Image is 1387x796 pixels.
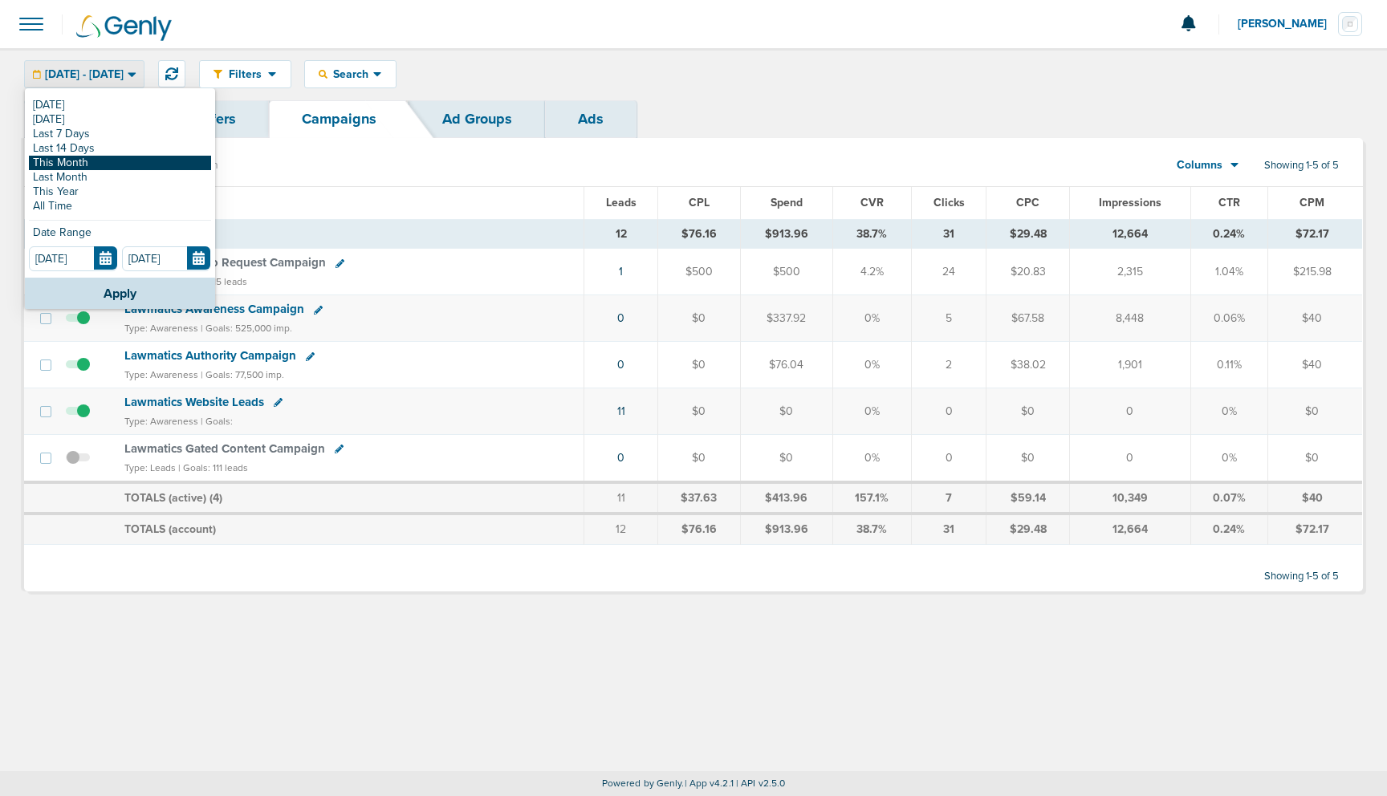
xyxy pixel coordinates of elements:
[736,778,785,789] span: | API v2.5.0
[76,15,172,41] img: Genly
[1070,434,1190,481] td: 0
[29,185,211,199] a: This Year
[124,441,325,456] span: Lawmatics Gated Content Campaign
[1218,196,1240,209] span: CTR
[658,295,740,342] td: $0
[986,482,1070,514] td: $59.14
[740,219,832,249] td: $913.96
[1177,157,1222,173] span: Columns
[1190,219,1267,249] td: 0.24%
[162,100,269,138] a: Offers
[545,100,637,138] a: Ads
[45,69,124,80] span: [DATE] - [DATE]
[832,388,911,435] td: 0%
[1267,482,1362,514] td: $40
[24,100,162,138] a: Dashboard
[986,295,1070,342] td: $67.58
[1267,514,1362,544] td: $72.17
[1190,388,1267,435] td: 0%
[986,249,1070,295] td: $20.83
[584,482,658,514] td: 11
[986,342,1070,388] td: $38.02
[606,196,637,209] span: Leads
[269,100,409,138] a: Campaigns
[29,98,211,112] a: [DATE]
[1099,196,1161,209] span: Impressions
[1267,249,1362,295] td: $215.98
[409,100,545,138] a: Ad Groups
[1070,514,1190,544] td: 12,664
[1070,342,1190,388] td: 1,901
[1300,196,1324,209] span: CPM
[1190,249,1267,295] td: 1.04%
[115,219,584,249] td: TOTALS
[1070,482,1190,514] td: 10,349
[124,416,198,427] small: Type: Awareness
[201,416,233,427] small: | Goals:
[986,514,1070,544] td: $29.48
[124,302,304,316] span: Lawmatics Awareness Campaign
[584,219,658,249] td: 12
[911,388,986,435] td: 0
[771,196,803,209] span: Spend
[584,514,658,544] td: 12
[911,482,986,514] td: 7
[740,249,832,295] td: $500
[222,67,268,81] span: Filters
[213,491,219,505] span: 4
[911,342,986,388] td: 2
[1190,514,1267,544] td: 0.24%
[1267,219,1362,249] td: $72.17
[658,482,740,514] td: $37.63
[124,462,176,473] small: Type: Leads
[832,342,911,388] td: 0%
[1238,18,1338,30] span: [PERSON_NAME]
[617,404,625,418] a: 11
[911,295,986,342] td: 5
[29,170,211,185] a: Last Month
[124,255,326,270] span: Lawmatics Demo Request Campaign
[832,249,911,295] td: 4.2%
[178,462,248,473] small: | Goals: 111 leads
[740,388,832,435] td: $0
[25,278,215,309] button: Apply
[124,323,198,334] small: Type: Awareness
[1264,570,1339,583] span: Showing 1-5 of 5
[115,514,584,544] td: TOTALS (account)
[832,482,911,514] td: 157.1%
[832,514,911,544] td: 38.7%
[29,199,211,213] a: All Time
[29,156,211,170] a: This Month
[658,388,740,435] td: $0
[124,348,296,363] span: Lawmatics Authority Campaign
[911,249,986,295] td: 24
[1070,295,1190,342] td: 8,448
[1190,482,1267,514] td: 0.07%
[617,358,624,372] a: 0
[1016,196,1039,209] span: CPC
[327,67,373,81] span: Search
[617,451,624,465] a: 0
[832,219,911,249] td: 38.7%
[115,482,584,514] td: TOTALS (active) ( )
[933,196,965,209] span: Clicks
[860,196,884,209] span: CVR
[911,514,986,544] td: 31
[740,514,832,544] td: $913.96
[1264,159,1339,173] span: Showing 1-5 of 5
[124,395,264,409] span: Lawmatics Website Leads
[201,323,292,334] small: | Goals: 525,000 imp.
[911,219,986,249] td: 31
[685,778,734,789] span: | App v4.2.1
[740,482,832,514] td: $413.96
[658,249,740,295] td: $500
[29,227,211,246] div: Date Range
[1267,342,1362,388] td: $40
[658,219,740,249] td: $76.16
[29,141,211,156] a: Last 14 Days
[986,219,1070,249] td: $29.48
[1070,249,1190,295] td: 2,315
[1070,219,1190,249] td: 12,664
[986,434,1070,481] td: $0
[658,514,740,544] td: $76.16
